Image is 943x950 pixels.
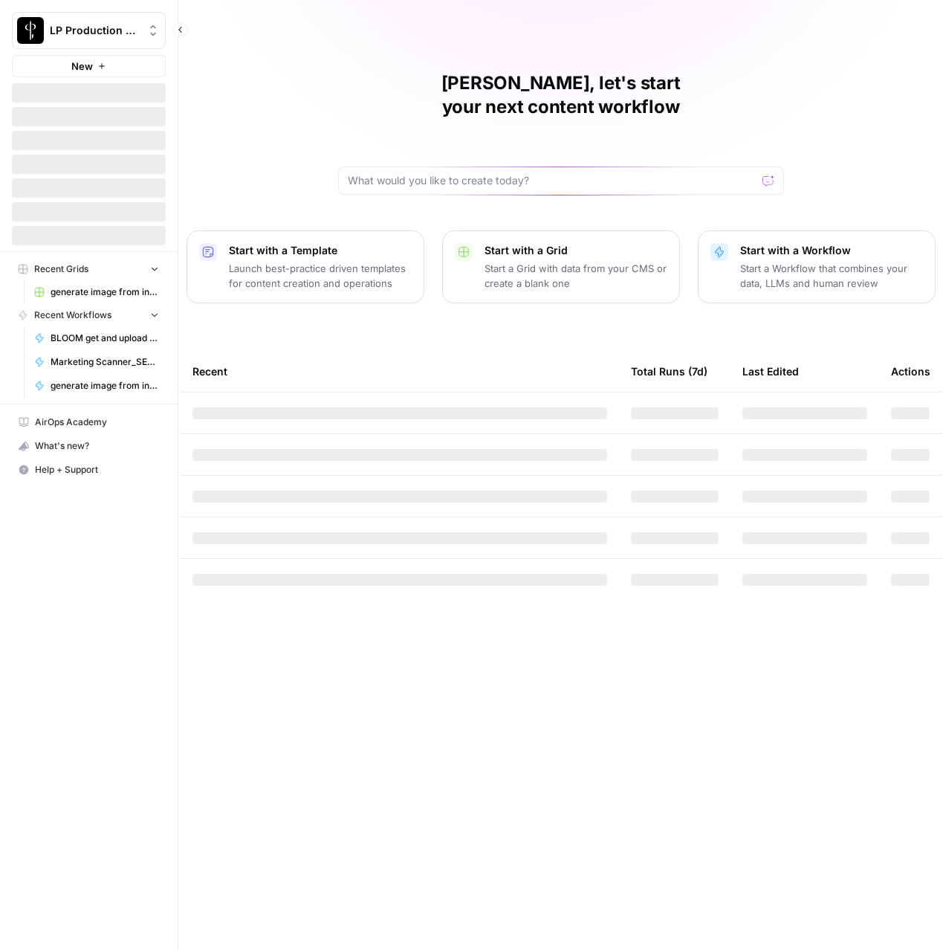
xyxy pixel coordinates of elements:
[192,351,607,392] div: Recent
[51,379,159,392] span: generate image from input image using imagen, host on Apex AWS bucket
[12,410,166,434] a: AirOps Academy
[485,261,667,291] p: Start a Grid with data from your CMS or create a blank one
[50,23,140,38] span: LP Production Workloads
[12,458,166,482] button: Help + Support
[698,230,936,303] button: Start with a WorkflowStart a Workflow that combines your data, LLMs and human review
[631,351,707,392] div: Total Runs (7d)
[12,434,166,458] button: What's new?
[229,243,412,258] p: Start with a Template
[17,17,44,44] img: LP Production Workloads Logo
[71,59,93,74] span: New
[348,173,756,188] input: What would you like to create today?
[12,258,166,280] button: Recent Grids
[442,230,680,303] button: Start with a GridStart a Grid with data from your CMS or create a blank one
[51,355,159,369] span: Marketing Scanner_SEO scores
[740,261,923,291] p: Start a Workflow that combines your data, LLMs and human review
[485,243,667,258] p: Start with a Grid
[51,332,159,345] span: BLOOM get and upload media
[27,374,166,398] a: generate image from input image using imagen, host on Apex AWS bucket
[27,280,166,304] a: generate image from input image (copyright tests) duplicate Grid
[12,55,166,77] button: New
[34,308,111,322] span: Recent Workflows
[35,463,159,476] span: Help + Support
[187,230,424,303] button: Start with a TemplateLaunch best-practice driven templates for content creation and operations
[34,262,88,276] span: Recent Grids
[51,285,159,299] span: generate image from input image (copyright tests) duplicate Grid
[27,350,166,374] a: Marketing Scanner_SEO scores
[742,351,799,392] div: Last Edited
[740,243,923,258] p: Start with a Workflow
[35,416,159,429] span: AirOps Academy
[229,261,412,291] p: Launch best-practice driven templates for content creation and operations
[891,351,930,392] div: Actions
[13,435,165,457] div: What's new?
[338,71,784,119] h1: [PERSON_NAME], let's start your next content workflow
[12,304,166,326] button: Recent Workflows
[12,12,166,49] button: Workspace: LP Production Workloads
[27,326,166,350] a: BLOOM get and upload media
